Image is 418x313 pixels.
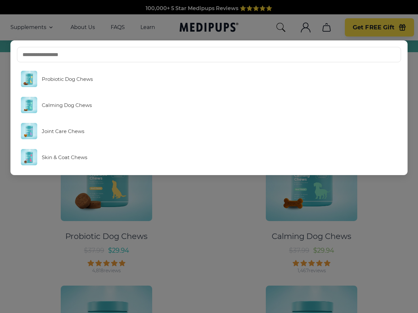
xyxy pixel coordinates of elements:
img: Calming Dog Chews [21,97,37,113]
a: Calming Dog Chews [17,94,401,116]
img: Joint Care Chews [21,123,37,139]
span: Joint Care Chews [42,128,84,134]
a: Probiotic Dog Chews [17,67,401,90]
img: Skin & Coat Chews [21,149,37,165]
a: Skin & Coat Chews [17,146,401,169]
span: Calming Dog Chews [42,102,92,108]
span: Skin & Coat Chews [42,154,87,160]
img: Probiotic Dog Chews [21,71,37,87]
a: Joint Care Chews [17,120,401,142]
span: Probiotic Dog Chews [42,76,93,82]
